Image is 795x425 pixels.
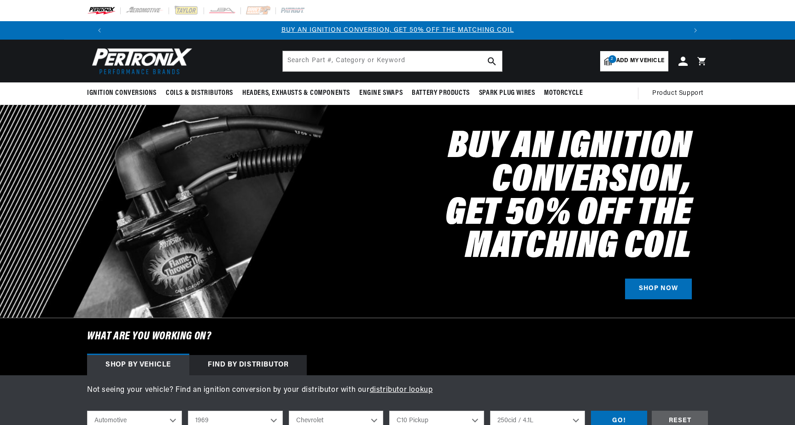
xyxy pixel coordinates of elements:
summary: Battery Products [407,82,474,104]
span: Headers, Exhausts & Components [242,88,350,98]
span: Battery Products [412,88,470,98]
a: SHOP NOW [625,279,692,299]
span: Add my vehicle [616,57,664,65]
h6: What are you working on? [64,318,731,355]
input: Search Part #, Category or Keyword [283,51,502,71]
span: 2 [608,55,616,63]
div: Shop by vehicle [87,355,189,375]
a: BUY AN IGNITION CONVERSION, GET 50% OFF THE MATCHING COIL [281,27,514,34]
summary: Product Support [652,82,708,105]
button: Translation missing: en.sections.announcements.next_announcement [686,21,705,40]
span: Coils & Distributors [166,88,233,98]
span: Engine Swaps [359,88,403,98]
summary: Spark Plug Wires [474,82,540,104]
div: 1 of 3 [109,25,686,35]
summary: Ignition Conversions [87,82,161,104]
summary: Engine Swaps [355,82,407,104]
slideshow-component: Translation missing: en.sections.announcements.announcement_bar [64,21,731,40]
button: search button [482,51,502,71]
p: Not seeing your vehicle? Find an ignition conversion by your distributor with our [87,384,708,396]
span: Product Support [652,88,703,99]
span: Spark Plug Wires [479,88,535,98]
span: Ignition Conversions [87,88,157,98]
a: 2Add my vehicle [600,51,668,71]
img: Pertronix [87,45,193,77]
summary: Coils & Distributors [161,82,238,104]
button: Translation missing: en.sections.announcements.previous_announcement [90,21,109,40]
h2: Buy an Ignition Conversion, Get 50% off the Matching Coil [298,131,692,264]
div: Announcement [109,25,686,35]
summary: Headers, Exhausts & Components [238,82,355,104]
a: distributor lookup [370,386,433,394]
span: Motorcycle [544,88,583,98]
div: Find by Distributor [189,355,307,375]
summary: Motorcycle [539,82,587,104]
